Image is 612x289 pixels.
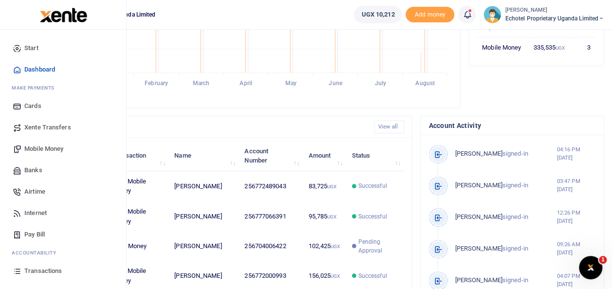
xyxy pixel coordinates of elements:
[24,123,71,132] span: Xente Transfers
[303,171,346,201] td: 83,725
[169,232,239,260] td: [PERSON_NAME]
[8,160,118,181] a: Banks
[24,230,45,239] span: Pay Bill
[455,245,502,252] span: [PERSON_NAME]
[303,201,346,232] td: 95,785
[350,6,406,23] li: Wallet ballance
[455,181,502,189] span: [PERSON_NAME]
[455,181,556,191] p: signed-in
[239,171,303,201] td: 256772489043
[599,256,607,264] span: 1
[303,232,346,260] td: 102,425
[505,6,604,15] small: [PERSON_NAME]
[17,84,55,91] span: ake Payments
[107,141,169,171] th: Transaction: activate to sort column ascending
[331,244,340,249] small: UGX
[579,256,602,279] iframe: Intercom live chat
[346,141,404,171] th: Status: activate to sort column ascending
[570,37,596,57] td: 3
[19,249,56,256] span: countability
[8,245,118,260] li: Ac
[358,237,399,255] span: Pending Approval
[361,10,394,19] span: UGX 10,212
[8,260,118,282] a: Transactions
[527,37,571,57] td: 335,535
[8,95,118,117] a: Cards
[24,165,42,175] span: Banks
[24,144,63,154] span: Mobile Money
[557,240,596,257] small: 09:26 AM [DATE]
[331,273,340,279] small: UGX
[8,202,118,224] a: Internet
[169,141,239,171] th: Name: activate to sort column ascending
[239,232,303,260] td: 256704006422
[557,145,596,162] small: 04:16 PM [DATE]
[8,224,118,245] a: Pay Bill
[8,117,118,138] a: Xente Transfers
[406,7,454,23] span: Add money
[8,181,118,202] a: Airtime
[358,212,387,221] span: Successful
[145,80,168,87] tspan: February
[455,275,556,286] p: signed-in
[455,149,556,159] p: signed-in
[329,80,342,87] tspan: June
[40,8,87,22] img: logo-large
[169,171,239,201] td: [PERSON_NAME]
[483,6,501,23] img: profile-user
[455,212,556,222] p: signed-in
[374,120,405,133] a: View all
[455,150,502,157] span: [PERSON_NAME]
[24,101,41,111] span: Cards
[107,232,169,260] td: Airtel Money
[39,11,87,18] a: logo-small logo-large logo-large
[415,80,435,87] tspan: August
[406,7,454,23] li: Toup your wallet
[406,10,454,18] a: Add money
[285,80,296,87] tspan: May
[557,272,596,289] small: 04:07 PM [DATE]
[557,177,596,194] small: 03:47 PM [DATE]
[327,184,336,189] small: UGX
[354,6,402,23] a: UGX 10,212
[455,244,556,254] p: signed-in
[358,181,387,190] span: Successful
[8,37,118,59] a: Start
[169,201,239,232] td: [PERSON_NAME]
[556,45,565,51] small: UGX
[557,209,596,225] small: 12:26 PM [DATE]
[240,80,252,87] tspan: April
[239,201,303,232] td: 256777066391
[8,80,118,95] li: M
[455,276,502,284] span: [PERSON_NAME]
[239,141,303,171] th: Account Number: activate to sort column ascending
[303,141,346,171] th: Amount: activate to sort column ascending
[483,6,604,23] a: profile-user [PERSON_NAME] Echotel Proprietary Uganda Limited
[8,59,118,80] a: Dashboard
[455,213,502,220] span: [PERSON_NAME]
[45,122,366,132] h4: Recent Transactions
[193,80,210,87] tspan: March
[24,208,47,218] span: Internet
[505,14,604,23] span: Echotel Proprietary Uganda Limited
[428,120,596,131] h4: Account Activity
[374,80,386,87] tspan: July
[24,43,38,53] span: Start
[24,187,45,197] span: Airtime
[8,138,118,160] a: Mobile Money
[107,201,169,232] td: MTN Mobile Money
[24,65,55,74] span: Dashboard
[477,37,527,57] td: Mobile Money
[107,171,169,201] td: MTN Mobile Money
[358,271,387,280] span: Successful
[24,266,62,276] span: Transactions
[327,214,336,219] small: UGX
